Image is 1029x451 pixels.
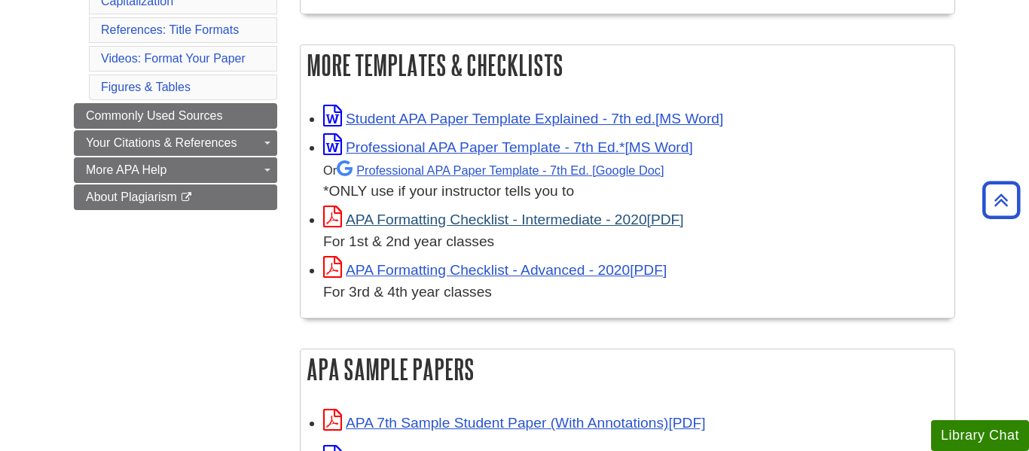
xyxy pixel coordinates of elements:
[977,190,1025,210] a: Back to Top
[323,139,693,155] a: Link opens in new window
[323,231,947,253] div: For 1st & 2nd year classes
[101,81,191,93] a: Figures & Tables
[74,103,277,129] a: Commonly Used Sources
[180,193,193,203] i: This link opens in a new window
[323,212,684,227] a: Link opens in new window
[101,23,239,36] a: References: Title Formats
[86,109,222,122] span: Commonly Used Sources
[74,157,277,183] a: More APA Help
[323,415,705,431] a: Link opens in new window
[931,420,1029,451] button: Library Chat
[337,163,664,177] a: Professional APA Paper Template - 7th Ed.
[323,282,947,303] div: For 3rd & 4th year classes
[301,45,954,85] h2: More Templates & Checklists
[74,184,277,210] a: About Plagiarism
[86,190,177,203] span: About Plagiarism
[86,163,166,176] span: More APA Help
[323,262,667,278] a: Link opens in new window
[301,349,954,389] h2: APA Sample Papers
[323,111,723,126] a: Link opens in new window
[323,159,947,203] div: *ONLY use if your instructor tells you to
[101,52,246,65] a: Videos: Format Your Paper
[74,130,277,156] a: Your Citations & References
[86,136,237,149] span: Your Citations & References
[323,163,664,177] small: Or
